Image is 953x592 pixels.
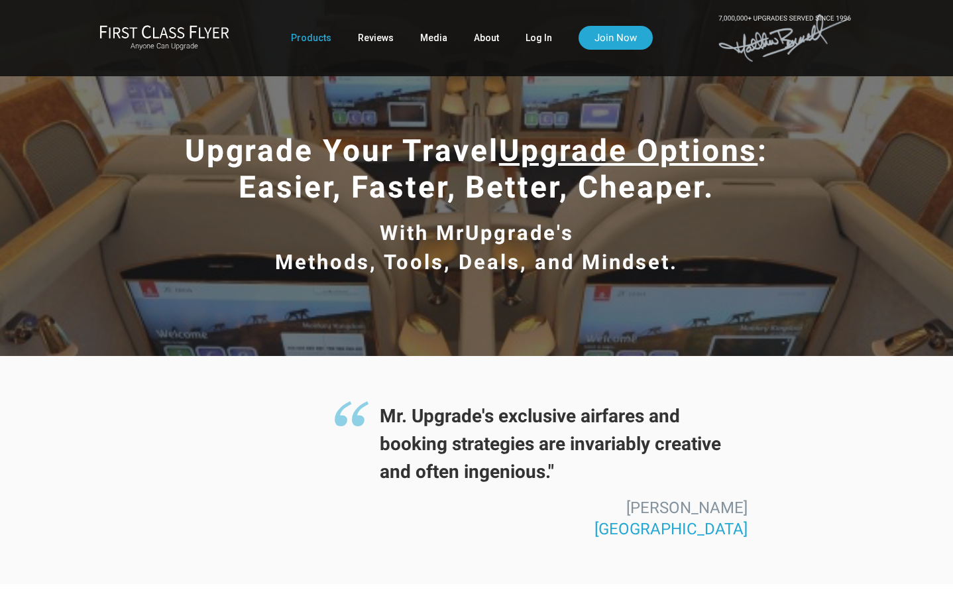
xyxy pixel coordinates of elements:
[333,402,748,486] span: Mr. Upgrade's exclusive airfares and booking strategies are invariably creative and often ingenio...
[99,42,229,51] small: Anyone Can Upgrade
[420,26,447,50] a: Media
[594,520,748,538] span: [GEOGRAPHIC_DATA]
[99,25,229,51] a: First Class FlyerAnyone Can Upgrade
[499,133,758,168] span: Upgrade Options
[626,499,748,517] span: [PERSON_NAME]
[291,26,331,50] a: Products
[526,26,552,50] a: Log In
[99,25,229,38] img: First Class Flyer
[579,26,653,50] a: Join Now
[185,133,769,205] span: Upgrade Your Travel : Easier, Faster, Better, Cheaper.
[474,26,499,50] a: About
[275,221,678,274] span: With MrUpgrade's Methods, Tools, Deals, and Mindset.
[358,26,394,50] a: Reviews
